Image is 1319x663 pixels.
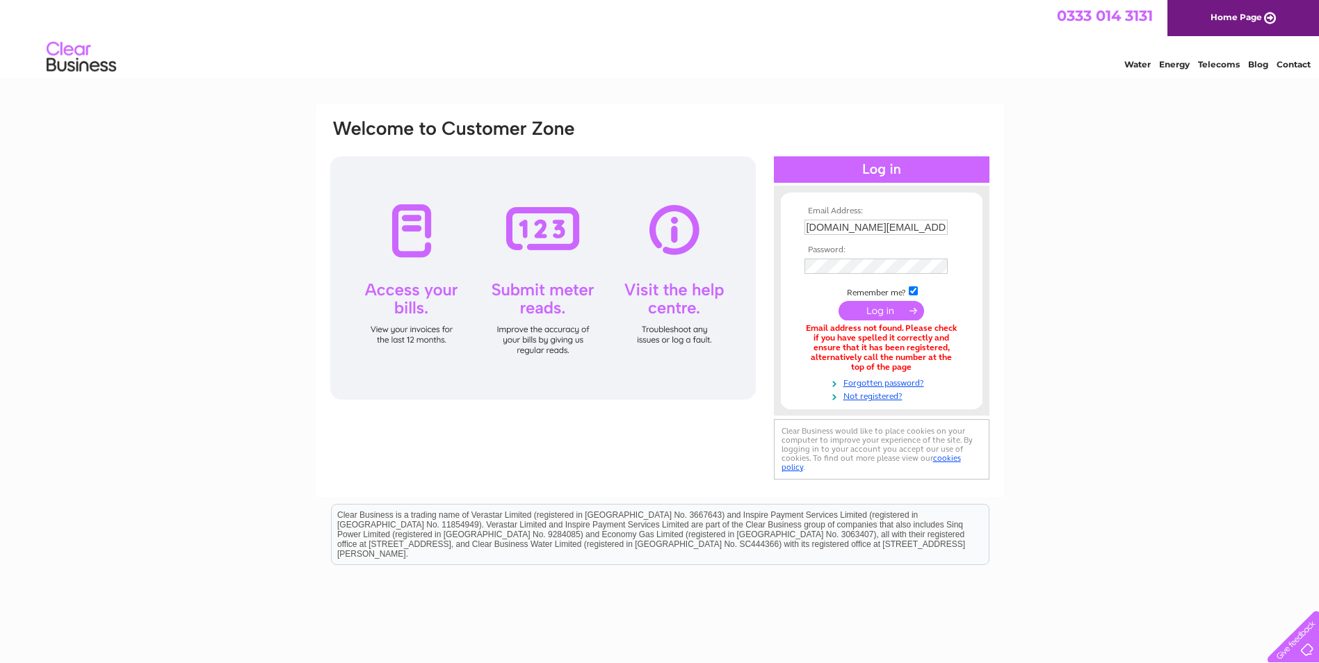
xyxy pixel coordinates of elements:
a: cookies policy [782,453,961,472]
a: 0333 014 3131 [1057,7,1153,24]
a: Contact [1277,59,1311,69]
div: Clear Business is a trading name of Verastar Limited (registered in [GEOGRAPHIC_DATA] No. 3667643... [332,8,989,67]
div: Email address not found. Please check if you have spelled it correctly and ensure that it has bee... [804,324,959,372]
a: Blog [1248,59,1268,69]
a: Energy [1159,59,1190,69]
th: Password: [801,245,962,255]
input: Submit [839,301,924,320]
a: Not registered? [804,388,962,402]
div: Clear Business would like to place cookies on your computer to improve your experience of the sit... [774,419,989,480]
a: Forgotten password? [804,375,962,388]
a: Water [1124,59,1151,69]
img: logo.png [46,36,117,79]
a: Telecoms [1198,59,1240,69]
th: Email Address: [801,206,962,216]
td: Remember me? [801,284,962,298]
